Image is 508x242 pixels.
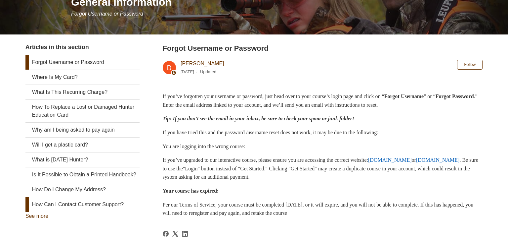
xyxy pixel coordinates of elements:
em: Tip: If you don’t see the email in your inbox, be sure to check your spam or junk folder! [163,116,355,121]
time: 05/20/2025, 16:25 [181,69,194,74]
p: If you’ve forgotten your username or password, just head over to your course’s login page and cli... [163,92,483,109]
svg: Share this page on X Corp [172,231,178,237]
button: Follow Article [457,60,483,70]
span: Articles in this section [25,44,89,50]
svg: Share this page on Facebook [163,231,169,237]
a: What is [DATE] Hunter? [25,152,140,167]
a: [PERSON_NAME] [181,61,224,66]
a: LinkedIn [182,231,188,237]
strong: Forgot Password [436,93,474,99]
svg: Share this page on LinkedIn [182,231,188,237]
a: [DOMAIN_NAME] [368,157,412,163]
p: You are logging into the wrong course: [163,142,483,151]
a: Is It Possible to Obtain a Printed Handbook? [25,167,140,182]
p: If you have tried this and the password /username reset does not work, it may be due to the follo... [163,128,483,137]
li: Updated [200,69,216,74]
h2: Forgot Username or Password [163,43,483,54]
a: How To Replace a Lost or Damaged Hunter Education Card [25,100,140,122]
span: Forgot Username or Password [71,11,143,17]
a: What Is This Recurring Charge? [25,85,140,99]
strong: Your course has expired: [163,188,219,194]
a: [DOMAIN_NAME] [416,157,460,163]
a: Will I get a plastic card? [25,138,140,152]
p: Per our Terms of Service, your course must be completed [DATE], or it will expire, and you will n... [163,201,483,217]
a: Why am I being asked to pay again [25,123,140,137]
a: X Corp [172,231,178,237]
a: How Do I Change My Address? [25,182,140,197]
a: Where Is My Card? [25,70,140,85]
a: Forgot Username or Password [25,55,140,70]
p: If you’ve upgraded to our interactive course, please ensure you are accessing the correct website... [163,156,483,181]
a: How Can I Contact Customer Support? [25,197,140,212]
a: Facebook [163,231,169,237]
strong: Forgot Username [384,93,424,99]
a: See more [25,213,48,219]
